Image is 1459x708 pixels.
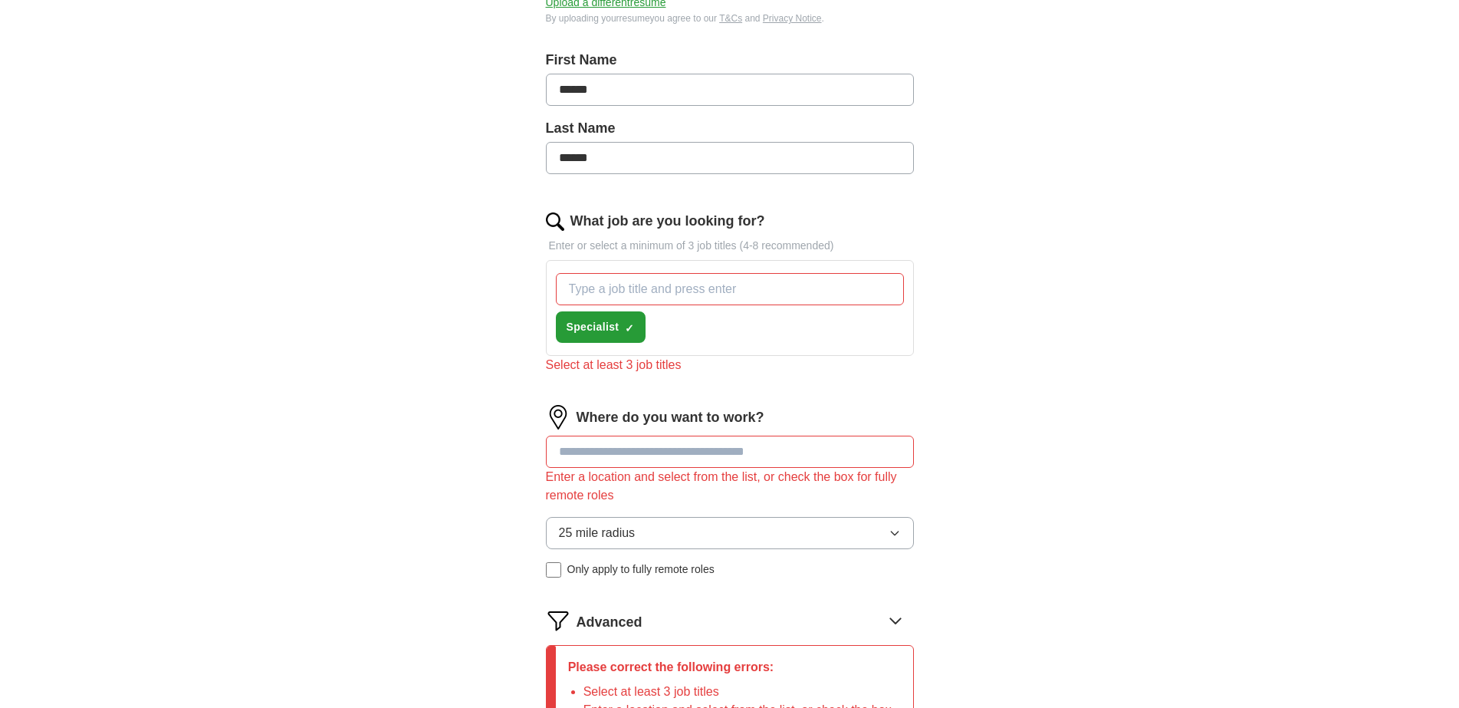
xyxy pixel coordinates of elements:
input: Only apply to fully remote roles [546,562,561,578]
li: Select at least 3 job titles [583,683,901,701]
a: T&Cs [719,13,742,24]
label: Last Name [546,118,914,139]
div: Enter a location and select from the list, or check the box for fully remote roles [546,468,914,505]
a: Privacy Notice [763,13,822,24]
label: Where do you want to work? [577,407,764,428]
span: ✓ [625,322,634,334]
label: First Name [546,50,914,71]
img: filter [546,608,570,633]
label: What job are you looking for? [570,211,765,232]
img: location.png [546,405,570,430]
span: Advanced [577,612,642,633]
button: Specialist✓ [556,311,646,343]
p: Please correct the following errors: [568,658,901,677]
button: 25 mile radius [546,517,914,549]
span: Only apply to fully remote roles [567,561,715,578]
div: By uploading your resume you agree to our and . [546,12,914,25]
img: search.png [546,212,564,231]
span: 25 mile radius [559,524,636,542]
p: Enter or select a minimum of 3 job titles (4-8 recommended) [546,238,914,254]
input: Type a job title and press enter [556,273,904,305]
div: Select at least 3 job titles [546,356,914,374]
span: Specialist [567,319,619,335]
